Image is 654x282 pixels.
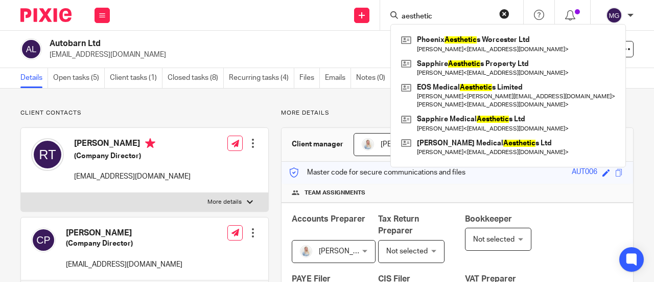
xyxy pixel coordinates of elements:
img: svg%3E [31,138,64,171]
a: Closed tasks (8) [168,68,224,88]
p: More details [281,109,634,117]
h2: Autobarn Ltd [50,38,406,49]
img: Pixie [20,8,72,22]
span: Accounts Preparer [292,215,365,223]
p: Client contacts [20,109,269,117]
a: Emails [325,68,351,88]
img: svg%3E [606,7,622,24]
span: [PERSON_NAME] [319,248,375,255]
span: Team assignments [305,189,365,197]
span: Tax Return Preparer [378,215,419,235]
p: [EMAIL_ADDRESS][DOMAIN_NAME] [66,259,182,270]
span: Bookkeeper [465,215,512,223]
span: Not selected [386,248,428,255]
a: Client tasks (1) [110,68,162,88]
a: Recurring tasks (4) [229,68,294,88]
button: Clear [499,9,509,19]
p: More details [207,198,242,206]
img: MC_T&CO_Headshots-25.jpg [300,245,312,257]
input: Search [401,12,493,21]
h4: [PERSON_NAME] [66,228,182,238]
span: [PERSON_NAME] [381,141,437,148]
a: Open tasks (5) [53,68,105,88]
h4: [PERSON_NAME] [74,138,191,151]
p: [EMAIL_ADDRESS][DOMAIN_NAME] [50,50,495,60]
span: Not selected [473,236,515,243]
i: Primary [145,138,155,148]
a: Files [299,68,320,88]
p: Master code for secure communications and files [289,167,465,178]
img: svg%3E [31,228,56,252]
a: Details [20,68,48,88]
div: AUT006 [572,167,597,179]
img: MC_T&CO_Headshots-25.jpg [362,138,374,150]
h5: (Company Director) [66,238,182,249]
p: [EMAIL_ADDRESS][DOMAIN_NAME] [74,171,191,182]
h5: (Company Director) [74,151,191,161]
h3: Client manager [292,139,343,149]
img: svg%3E [20,38,42,60]
a: Notes (0) [356,68,391,88]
